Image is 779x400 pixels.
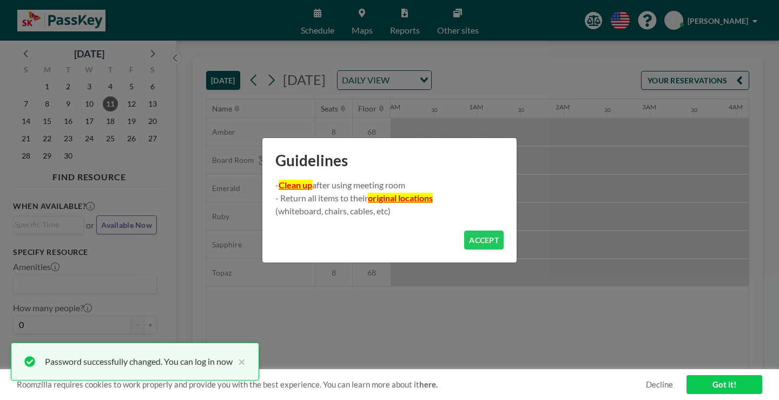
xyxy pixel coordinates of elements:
p: ㅤ(whiteboard, chairs, cables, etc) [275,205,504,218]
a: Decline [646,379,673,390]
u: original locations [368,193,433,203]
p: - after using meeting room [275,179,504,192]
a: here. [419,379,438,389]
p: - Return all items to their [275,192,504,205]
button: close [233,355,246,368]
div: Password successfully changed. You can log in now [45,355,233,368]
u: Clean up [279,180,312,190]
span: Roomzilla requires cookies to work properly and provide you with the best experience. You can lea... [17,379,646,390]
button: ACCEPT [464,231,504,250]
a: Got it! [686,375,762,394]
h1: Guidelines [262,138,517,179]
